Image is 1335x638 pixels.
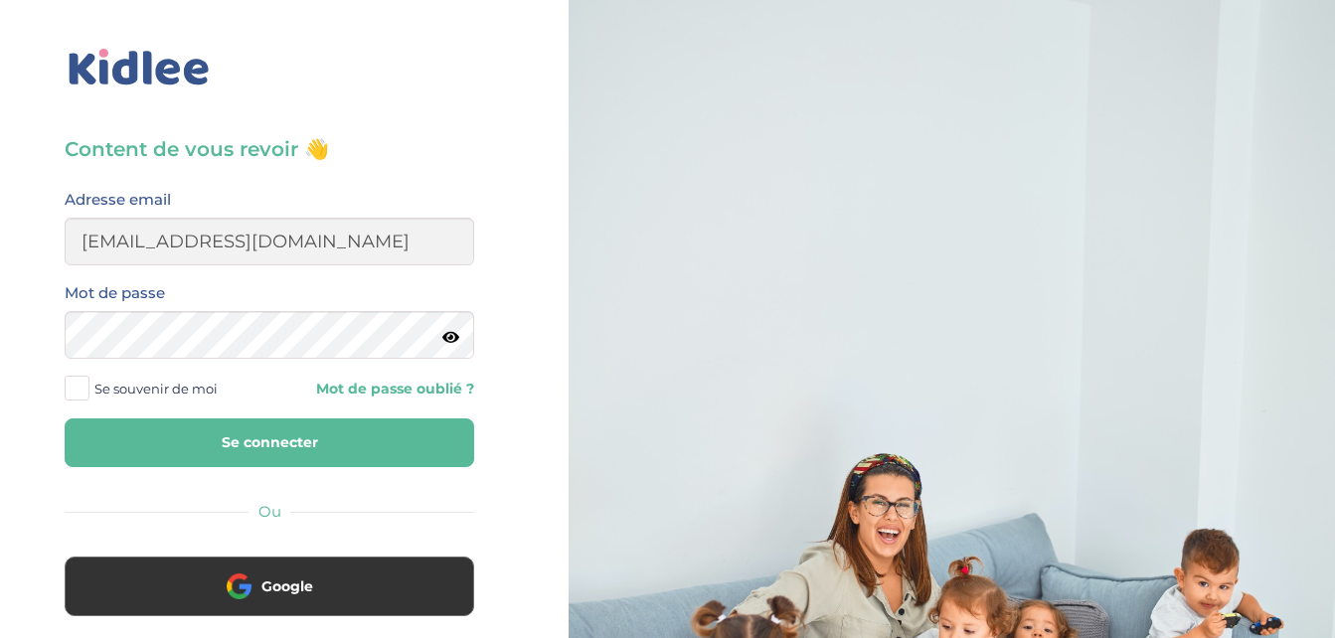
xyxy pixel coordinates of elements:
span: Se souvenir de moi [94,376,218,401]
label: Mot de passe [65,280,165,306]
button: Se connecter [65,418,474,467]
span: Ou [258,502,281,521]
label: Adresse email [65,187,171,213]
a: Google [65,590,474,609]
button: Google [65,557,474,616]
h3: Content de vous revoir 👋 [65,135,474,163]
span: Google [261,576,313,596]
img: google.png [227,573,251,598]
img: logo_kidlee_bleu [65,45,214,90]
input: Email [65,218,474,265]
a: Mot de passe oublié ? [284,380,474,399]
